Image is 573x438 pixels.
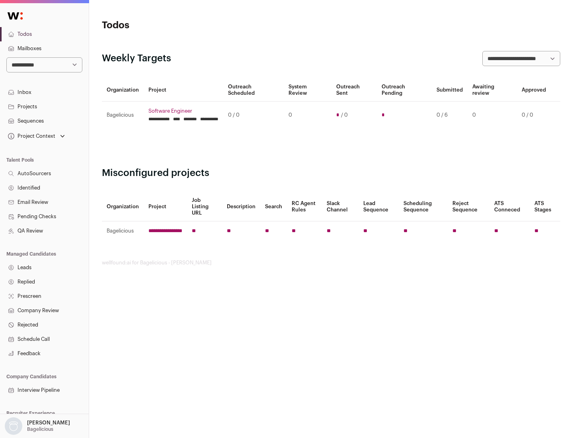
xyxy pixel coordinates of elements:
img: Wellfound [3,8,27,24]
th: Slack Channel [322,192,359,221]
th: Outreach Scheduled [223,79,284,102]
th: Project [144,192,187,221]
th: Organization [102,192,144,221]
th: Reject Sequence [448,192,490,221]
td: 0 / 0 [517,102,551,129]
footer: wellfound:ai for Bagelicious - [PERSON_NAME] [102,260,560,266]
td: 0 / 0 [223,102,284,129]
th: System Review [284,79,331,102]
p: [PERSON_NAME] [27,420,70,426]
th: Scheduling Sequence [399,192,448,221]
td: 0 / 6 [432,102,468,129]
th: RC Agent Rules [287,192,322,221]
th: Project [144,79,223,102]
div: Project Context [6,133,55,139]
button: Open dropdown [6,131,66,142]
th: Awaiting review [468,79,517,102]
th: Submitted [432,79,468,102]
h2: Misconfigured projects [102,167,560,180]
th: Outreach Sent [331,79,377,102]
p: Bagelicious [27,426,53,432]
td: 0 [468,102,517,129]
th: Approved [517,79,551,102]
span: / 0 [341,112,348,118]
th: Outreach Pending [377,79,431,102]
h2: Weekly Targets [102,52,171,65]
button: Open dropdown [3,417,72,435]
th: Lead Sequence [359,192,399,221]
td: Bagelicious [102,102,144,129]
h1: Todos [102,19,255,32]
th: Organization [102,79,144,102]
th: ATS Conneced [489,192,529,221]
th: Job Listing URL [187,192,222,221]
img: nopic.png [5,417,22,435]
th: Search [260,192,287,221]
td: 0 [284,102,331,129]
td: Bagelicious [102,221,144,241]
th: ATS Stages [530,192,560,221]
th: Description [222,192,260,221]
a: Software Engineer [148,108,218,114]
